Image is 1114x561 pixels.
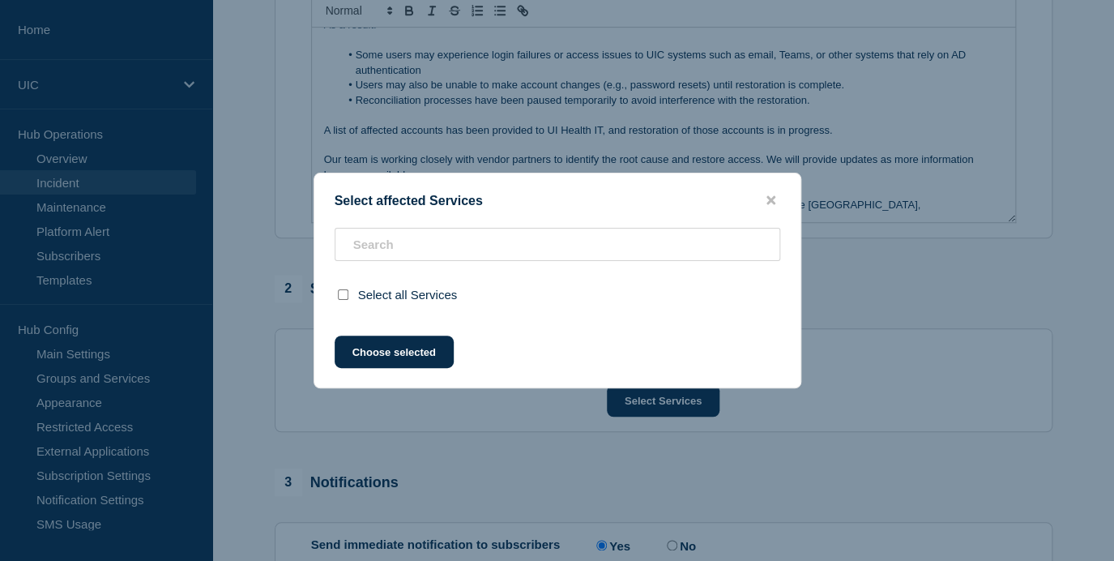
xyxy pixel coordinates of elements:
input: Search [335,228,780,261]
button: close button [762,193,780,208]
button: Choose selected [335,336,454,368]
input: select all checkbox [338,289,348,300]
div: Select affected Services [314,193,800,208]
span: Select all Services [358,288,458,302]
